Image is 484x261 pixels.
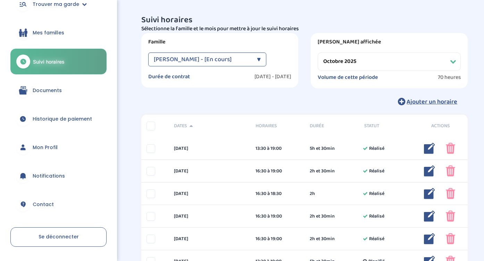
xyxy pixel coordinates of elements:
span: Mon Profil [33,144,58,151]
span: 2h [310,190,315,197]
span: Historique de paiement [33,115,92,123]
span: Notifications [33,172,65,180]
span: 2h et 30min [310,168,335,175]
span: Contact [33,201,54,208]
div: 13:30 à 19:00 [256,145,300,152]
div: 16:30 à 19:00 [256,235,300,243]
span: 2h et 30min [310,235,335,243]
div: Durée [304,122,359,130]
span: Suivi horaires [33,58,65,65]
span: Mes familles [33,29,64,36]
img: poubelle_rose.png [446,233,455,244]
img: modifier_bleu.png [424,143,435,154]
div: Actions [414,122,468,130]
span: Réalisé [369,168,384,175]
img: poubelle_rose.png [446,143,455,154]
span: 5h et 30min [310,145,335,152]
a: Documents [10,78,107,103]
a: Notifications [10,163,107,188]
span: Réalisé [369,145,384,152]
div: ▼ [257,52,261,66]
span: Réalisé [369,213,384,220]
span: Ajouter un horaire [407,97,457,107]
a: Historique de paiement [10,106,107,131]
span: Documents [33,87,62,94]
div: [DATE] [169,190,250,197]
span: 70 heures [438,74,461,81]
div: [DATE] [169,145,250,152]
img: poubelle_rose.png [446,211,455,222]
label: Famille [148,39,291,46]
div: Dates [169,122,250,130]
img: modifier_bleu.png [424,165,435,177]
a: Mes familles [10,20,107,45]
span: Réalisé [369,190,384,197]
div: 16:30 à 19:00 [256,168,300,175]
label: [PERSON_NAME] affichée [318,39,461,46]
div: Statut [359,122,414,130]
img: poubelle_rose.png [446,188,455,199]
h3: Suivi horaires [141,16,468,25]
a: Suivi horaires [10,49,107,74]
label: [DATE] - [DATE] [254,73,291,80]
span: Horaires [256,122,300,130]
label: Durée de contrat [148,73,190,80]
div: [DATE] [169,213,250,220]
img: poubelle_rose.png [446,165,455,177]
div: 16:30 à 19:00 [256,213,300,220]
img: modifier_bleu.png [424,233,435,244]
span: Réalisé [369,235,384,243]
p: Sélectionne la famille et le mois pour mettre à jour le suivi horaires [141,25,468,33]
img: modifier_bleu.png [424,211,435,222]
button: Ajouter un horaire [387,94,468,109]
span: [PERSON_NAME] - [En cours] [154,52,232,66]
a: Contact [10,192,107,217]
label: Volume de cette période [318,74,378,81]
div: [DATE] [169,168,250,175]
span: Se déconnecter [39,233,79,240]
a: Se déconnecter [10,227,107,247]
a: Mon Profil [10,135,107,160]
img: modifier_bleu.png [424,188,435,199]
div: [DATE] [169,235,250,243]
div: 16:30 à 18:30 [256,190,300,197]
span: Trouver ma garde [33,1,79,8]
span: 2h et 30min [310,213,335,220]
